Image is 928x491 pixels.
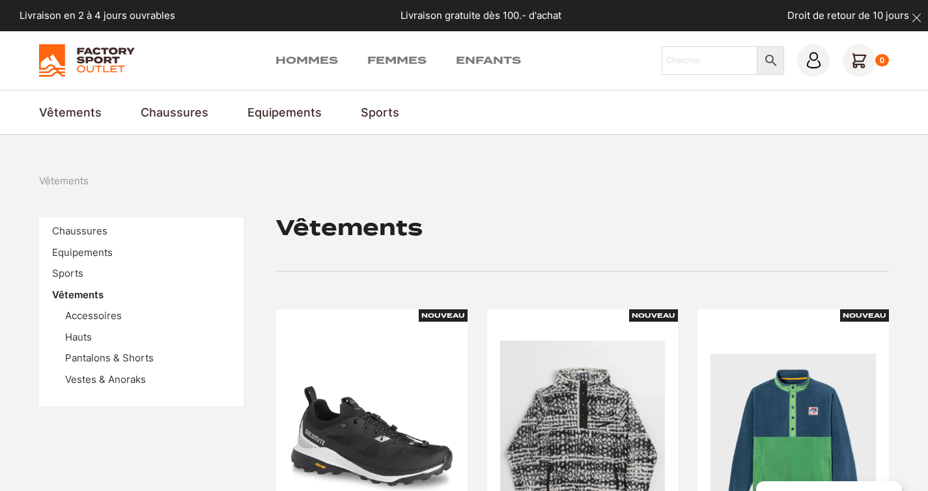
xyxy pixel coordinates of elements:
[39,104,102,121] a: Vêtements
[361,104,399,121] a: Sports
[52,288,104,301] a: Vêtements
[52,225,107,237] a: Chaussures
[52,267,83,279] a: Sports
[875,54,889,67] div: 0
[65,373,146,386] a: Vestes & Anoraks
[141,104,208,121] a: Chaussures
[39,174,89,189] span: Vêtements
[39,174,89,189] nav: breadcrumbs
[247,104,322,121] a: Equipements
[905,7,928,29] button: dismiss
[787,8,909,23] p: Droit de retour de 10 jours
[20,8,175,23] p: Livraison en 2 à 4 jours ouvrables
[456,53,521,68] a: Enfants
[275,53,338,68] a: Hommes
[65,309,122,322] a: Accessoires
[662,46,758,75] input: Chercher
[401,8,561,23] p: Livraison gratuite dès 100.- d'achat
[367,53,427,68] a: Femmes
[65,331,92,343] a: Hauts
[65,352,154,364] a: Pantalons & Shorts
[39,44,135,77] img: Factory Sport Outlet
[276,217,423,238] h1: Vêtements
[52,246,113,259] a: Equipements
